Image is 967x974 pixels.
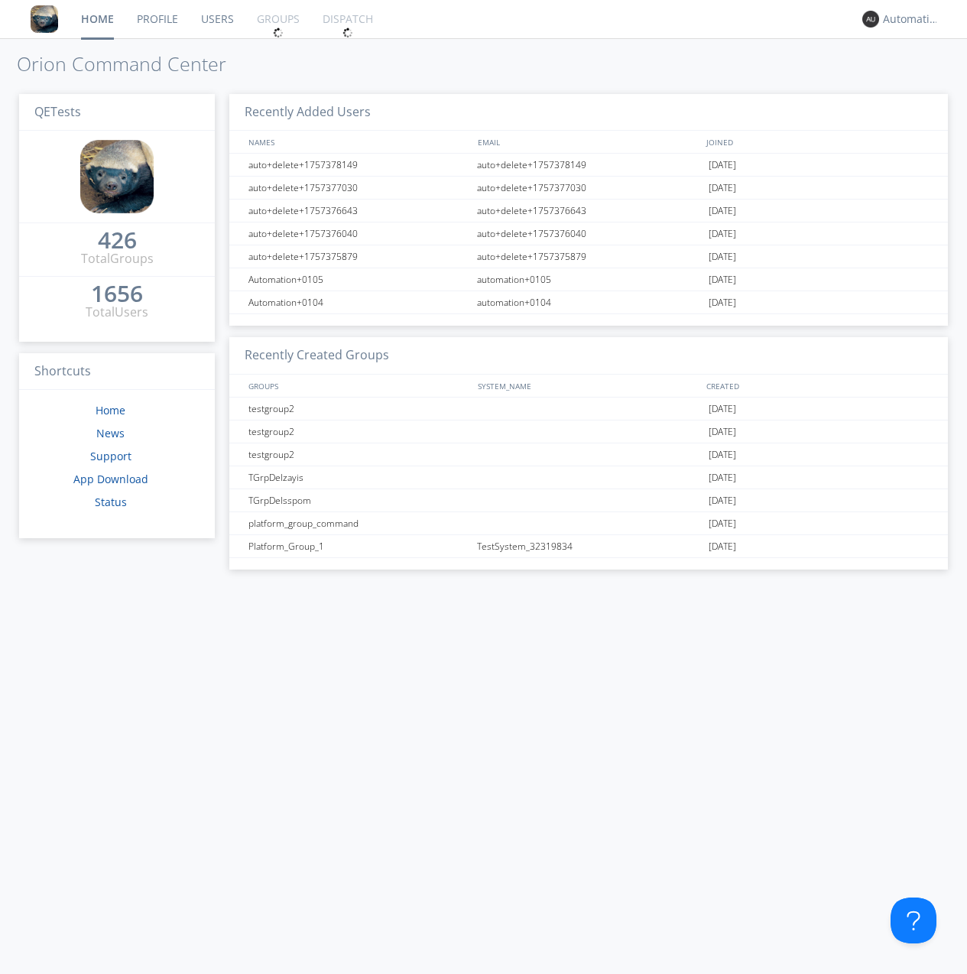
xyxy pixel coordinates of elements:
[709,200,736,222] span: [DATE]
[245,222,472,245] div: auto+delete+1757376040
[81,250,154,268] div: Total Groups
[709,245,736,268] span: [DATE]
[709,443,736,466] span: [DATE]
[473,154,705,176] div: auto+delete+1757378149
[473,245,705,268] div: auto+delete+1757375879
[229,489,948,512] a: TGrpDelsspom[DATE]
[703,375,933,397] div: CREATED
[229,200,948,222] a: auto+delete+1757376643auto+delete+1757376643[DATE]
[245,398,472,420] div: testgroup2
[709,268,736,291] span: [DATE]
[709,535,736,558] span: [DATE]
[245,443,472,466] div: testgroup2
[709,222,736,245] span: [DATE]
[473,268,705,291] div: automation+0105
[245,535,472,557] div: Platform_Group_1
[229,443,948,466] a: testgroup2[DATE]
[474,131,703,153] div: EMAIL
[245,154,472,176] div: auto+delete+1757378149
[229,291,948,314] a: Automation+0104automation+0104[DATE]
[229,245,948,268] a: auto+delete+1757375879auto+delete+1757375879[DATE]
[91,286,143,301] div: 1656
[19,353,215,391] h3: Shortcuts
[703,131,933,153] div: JOINED
[98,232,137,250] a: 426
[31,5,58,33] img: 8ff700cf5bab4eb8a436322861af2272
[273,28,284,38] img: spin.svg
[473,291,705,313] div: automation+0104
[474,375,703,397] div: SYSTEM_NAME
[90,449,131,463] a: Support
[86,304,148,321] div: Total Users
[245,200,472,222] div: auto+delete+1757376643
[245,177,472,199] div: auto+delete+1757377030
[229,268,948,291] a: Automation+0105automation+0105[DATE]
[709,489,736,512] span: [DATE]
[245,489,472,511] div: TGrpDelsspom
[709,291,736,314] span: [DATE]
[80,140,154,213] img: 8ff700cf5bab4eb8a436322861af2272
[229,420,948,443] a: testgroup2[DATE]
[229,222,948,245] a: auto+delete+1757376040auto+delete+1757376040[DATE]
[245,420,472,443] div: testgroup2
[229,94,948,131] h3: Recently Added Users
[342,28,353,38] img: spin.svg
[245,131,469,153] div: NAMES
[709,512,736,535] span: [DATE]
[245,512,472,534] div: platform_group_command
[862,11,879,28] img: 373638.png
[96,426,125,440] a: News
[709,154,736,177] span: [DATE]
[883,11,940,27] div: Automation+0004
[245,245,472,268] div: auto+delete+1757375879
[34,103,81,120] span: QETests
[95,495,127,509] a: Status
[709,466,736,489] span: [DATE]
[245,375,469,397] div: GROUPS
[709,398,736,420] span: [DATE]
[91,286,143,304] a: 1656
[473,535,705,557] div: TestSystem_32319834
[229,177,948,200] a: auto+delete+1757377030auto+delete+1757377030[DATE]
[73,472,148,486] a: App Download
[245,268,472,291] div: Automation+0105
[229,466,948,489] a: TGrpDelzayis[DATE]
[229,512,948,535] a: platform_group_command[DATE]
[98,232,137,248] div: 426
[473,200,705,222] div: auto+delete+1757376643
[245,466,472,489] div: TGrpDelzayis
[709,177,736,200] span: [DATE]
[229,337,948,375] h3: Recently Created Groups
[473,177,705,199] div: auto+delete+1757377030
[96,403,125,417] a: Home
[891,898,936,943] iframe: Toggle Customer Support
[229,535,948,558] a: Platform_Group_1TestSystem_32319834[DATE]
[473,222,705,245] div: auto+delete+1757376040
[229,154,948,177] a: auto+delete+1757378149auto+delete+1757378149[DATE]
[709,420,736,443] span: [DATE]
[245,291,472,313] div: Automation+0104
[229,398,948,420] a: testgroup2[DATE]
